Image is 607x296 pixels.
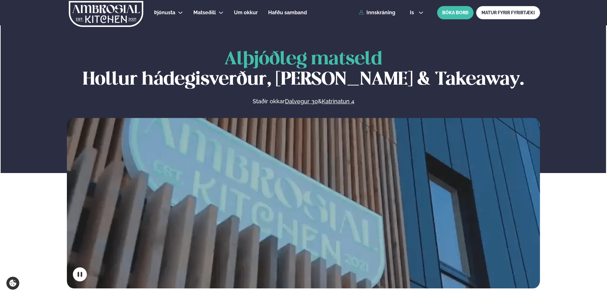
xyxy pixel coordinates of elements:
p: Staðir okkar & [184,98,423,105]
a: MATUR FYRIR FYRIRTÆKI [476,6,540,19]
button: is [405,10,429,15]
a: Þjónusta [154,9,175,16]
a: Matseðill [193,9,216,16]
h1: Hollur hádegisverður, [PERSON_NAME] & Takeaway. [67,49,540,90]
a: Um okkur [234,9,258,16]
span: Þjónusta [154,10,175,16]
a: Cookie settings [6,277,19,290]
a: Katrinatun 4 [322,98,354,105]
a: Hafðu samband [268,9,307,16]
span: Um okkur [234,10,258,16]
button: BÓKA BORÐ [437,6,474,19]
span: Hafðu samband [268,10,307,16]
a: Innskráning [359,10,395,16]
img: logo [68,1,144,27]
span: Matseðill [193,10,216,16]
span: is [410,10,416,15]
span: Alþjóðleg matseld [224,51,382,68]
a: Dalvegur 30 [285,98,318,105]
